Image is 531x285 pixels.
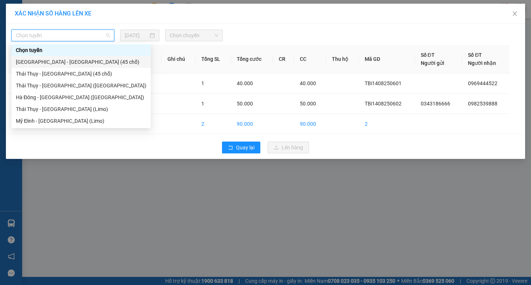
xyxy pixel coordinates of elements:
button: Close [504,4,525,24]
td: 2 [195,114,230,134]
span: Người nhận [468,60,496,66]
span: Chọn chuyến [170,30,218,41]
span: 40.000 [237,80,253,86]
span: Chọn tuyến [16,30,110,41]
div: Thái Thụy - [GEOGRAPHIC_DATA] (Limo) [16,105,146,113]
span: - [21,19,56,25]
span: 50.000 [300,101,316,107]
span: 40.000 [300,80,316,86]
span: Gửi [6,30,13,35]
div: Hà Đông - Thái Thụy (Limo) [11,91,151,103]
span: Quay lại [236,143,254,152]
div: Mỹ Đình - [GEOGRAPHIC_DATA] (Limo) [16,117,146,125]
div: Hà Nội - Thái Thụy (45 chỗ) [11,56,151,68]
div: Thái Thụy - Mỹ Đình (Limo) [11,103,151,115]
span: close [512,11,518,17]
span: VP [PERSON_NAME] - [21,27,90,46]
button: uploadLên hàng [268,142,309,153]
div: Thái Thụy - Hà Nội (45 chỗ) [11,68,151,80]
span: 50.000 [237,101,253,107]
th: STT [8,45,32,73]
div: Chọn tuyến [16,46,146,54]
span: Số ĐT [421,52,435,58]
th: CC [294,45,326,73]
div: [GEOGRAPHIC_DATA] - [GEOGRAPHIC_DATA] (45 chỗ) [16,58,146,66]
span: - [23,50,58,56]
span: Số ĐT [468,52,482,58]
span: 0982539888 [468,101,497,107]
span: 1 [201,101,204,107]
span: 0343186666 [421,101,450,107]
span: TBi1408250602 [365,101,402,107]
div: Hà Đông - [GEOGRAPHIC_DATA] ([GEOGRAPHIC_DATA]) [16,93,146,101]
span: 1 [201,80,204,86]
button: rollbackQuay lại [222,142,260,153]
td: 90.000 [231,114,273,134]
span: rollback [228,145,233,151]
th: CR [273,45,294,73]
span: Người gửi [421,60,444,66]
th: Ghi chú [162,45,195,73]
td: 2 [8,94,32,114]
th: Mã GD [359,45,415,73]
strong: HOTLINE : [43,11,68,16]
th: Tổng cước [231,45,273,73]
span: 0343186666 [23,19,56,25]
input: 14/08/2025 [125,31,149,39]
strong: CÔNG TY VẬN TẢI ĐỨC TRƯỞNG [16,4,95,10]
div: Chọn tuyến [11,44,151,56]
td: 2 [359,114,415,134]
th: Thu hộ [326,45,359,73]
span: 0982539888 [25,50,58,56]
div: Thái Thụy - [GEOGRAPHIC_DATA] (45 chỗ) [16,70,146,78]
td: 90.000 [294,114,326,134]
span: TBi1408250601 [365,80,402,86]
span: 0969444522 [468,80,497,86]
div: Mỹ Đình - Thái Thụy (Limo) [11,115,151,127]
span: 14 [PERSON_NAME], [PERSON_NAME] [21,27,90,46]
td: 1 [8,73,32,94]
th: Tổng SL [195,45,230,73]
div: Thái Thụy - [GEOGRAPHIC_DATA] ([GEOGRAPHIC_DATA]) [16,81,146,90]
div: Thái Thụy - Hà Đông (Limo) [11,80,151,91]
span: XÁC NHẬN SỐ HÀNG LÊN XE [15,10,91,17]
